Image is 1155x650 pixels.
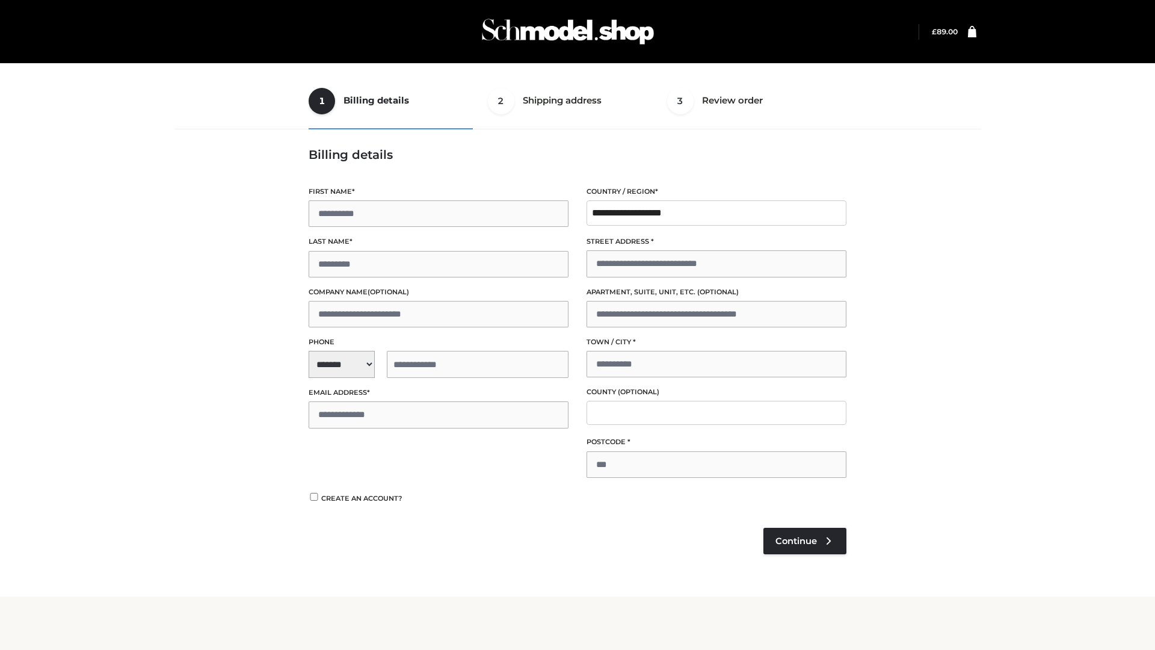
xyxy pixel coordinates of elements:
[763,528,846,554] a: Continue
[587,386,846,398] label: County
[932,27,958,36] bdi: 89.00
[309,286,568,298] label: Company name
[697,288,739,296] span: (optional)
[587,336,846,348] label: Town / City
[775,536,817,546] span: Continue
[618,388,659,396] span: (optional)
[587,186,846,197] label: Country / Region
[478,8,658,55] img: Schmodel Admin 964
[932,27,958,36] a: £89.00
[587,436,846,448] label: Postcode
[309,336,568,348] label: Phone
[309,147,846,162] h3: Billing details
[932,27,937,36] span: £
[368,288,409,296] span: (optional)
[587,236,846,247] label: Street address
[587,286,846,298] label: Apartment, suite, unit, etc.
[309,493,319,501] input: Create an account?
[309,236,568,247] label: Last name
[321,494,402,503] span: Create an account?
[309,387,568,398] label: Email address
[309,186,568,197] label: First name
